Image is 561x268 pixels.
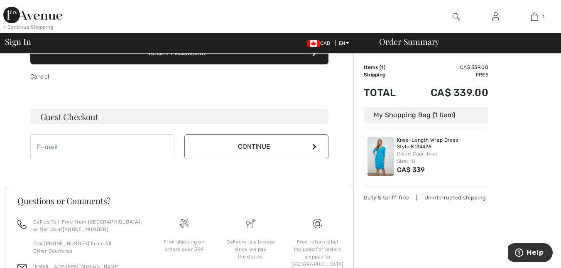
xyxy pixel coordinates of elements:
div: Order Summary [369,37,556,46]
h3: Guest Checkout [30,109,328,124]
a: Sign In [485,12,506,22]
img: call [17,220,27,229]
button: Continue [184,134,328,159]
span: CA$ 339 [397,166,425,174]
p: Dial [PHONE_NUMBER] From All Other Countries [33,240,141,255]
input: E-mail [30,134,174,159]
span: Sign In [5,37,31,46]
td: CA$ 339.00 [408,79,488,107]
a: Knee-Length Wrap Dress Style 8134435 [397,137,485,150]
img: 1ère Avenue [3,7,62,23]
td: Total [364,79,408,107]
a: Cancel [30,73,49,80]
a: [PHONE_NUMBER] [63,226,108,232]
div: Duty & tariff-free | Uninterrupted shipping [364,194,488,202]
h3: Questions or Comments? [17,197,341,205]
td: Free [408,71,488,79]
div: My Shopping Bag (1 Item) [364,107,488,123]
img: My Info [492,12,499,22]
p: Call us Toll-Free from [GEOGRAPHIC_DATA] or the US at [33,218,141,233]
img: search the website [453,12,460,22]
div: Delivery is a breeze since we pay the duties! [224,238,277,261]
img: Free shipping on orders over $99 [179,219,189,228]
img: Delivery is a breeze since we pay the duties! [246,219,255,228]
td: Items ( ) [364,64,408,71]
img: Canadian Dollar [307,40,320,47]
div: < Continue Shopping [3,23,54,31]
span: 1 [381,64,384,70]
div: Free shipping on orders over $99 [157,238,211,253]
img: My Bag [531,12,538,22]
img: Free shipping on orders over $99 [313,219,322,228]
td: Shipping [364,71,408,79]
img: Knee-Length Wrap Dress Style 8134435 [367,137,394,176]
span: 1 [542,13,544,20]
iframe: Opens a widget where you can find more information [508,243,553,264]
span: EN [339,40,349,46]
span: CAD [307,40,334,46]
td: CA$ 339.00 [408,64,488,71]
a: 1 [515,12,554,22]
div: Color: Capri blue Size: 10 [397,150,485,165]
